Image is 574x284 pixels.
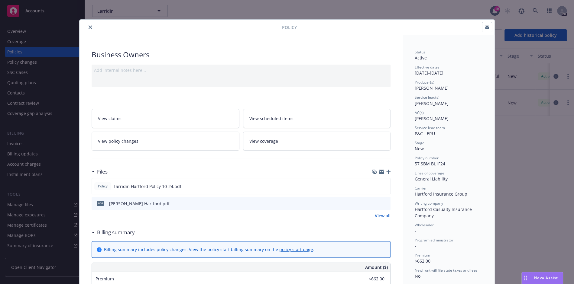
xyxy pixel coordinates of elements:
button: preview file [382,183,388,190]
span: - [415,228,416,234]
span: No [415,273,420,279]
span: Carrier [415,186,427,191]
span: Effective dates [415,65,439,70]
span: View claims [98,115,122,122]
input: 0.00 [349,274,388,283]
span: [PERSON_NAME] [415,101,449,106]
span: New [415,146,424,152]
a: View scheduled items [243,109,391,128]
span: Policy number [415,155,439,161]
span: Policy [282,24,297,30]
div: Billing summary includes policy changes. View the policy start billing summary on the . [104,246,314,253]
span: View scheduled items [249,115,293,122]
div: Files [92,168,108,176]
span: pdf [97,201,104,206]
span: $662.00 [415,258,430,264]
span: Status [415,49,425,55]
span: Wholesaler [415,222,434,228]
button: download file [373,183,378,190]
span: Hartford Casualty Insurance Company [415,206,473,219]
button: preview file [383,200,388,207]
span: Premium [96,276,114,282]
span: Nova Assist [534,275,558,280]
div: Billing summary [92,228,135,236]
button: Nova Assist [521,272,563,284]
h3: Billing summary [97,228,135,236]
span: Active [415,55,427,61]
a: View policy changes [92,132,239,151]
span: Writing company [415,201,443,206]
div: Business Owners [92,49,391,60]
span: AC(s) [415,110,424,115]
div: [DATE] - [DATE] [415,65,482,76]
button: download file [373,200,378,207]
a: View all [375,212,391,219]
span: [PERSON_NAME] [415,85,449,91]
span: 57 SBM BL1F24 [415,161,445,167]
span: Newfront will file state taxes and fees [415,268,478,273]
span: Policy [97,183,109,189]
span: [PERSON_NAME] [415,116,449,121]
div: [PERSON_NAME] Hartford.pdf [109,200,170,207]
div: Add internal notes here... [94,67,388,73]
span: Hartford Insurance Group [415,191,467,197]
span: Amount ($) [365,264,388,270]
span: Stage [415,140,424,145]
div: Drag to move [522,272,529,284]
span: View policy changes [98,138,138,144]
span: Lines of coverage [415,171,444,176]
h3: Files [97,168,108,176]
a: View claims [92,109,239,128]
span: Program administrator [415,238,453,243]
span: P&C - ERU [415,131,435,136]
span: View coverage [249,138,278,144]
button: close [87,24,94,31]
span: Premium [415,253,430,258]
span: Larridin Hartford Policy 10-24.pdf [114,183,181,190]
span: General Liability [415,176,448,182]
span: Producer(s) [415,80,434,85]
a: policy start page [279,247,313,252]
span: - [415,243,416,249]
a: View coverage [243,132,391,151]
span: Service lead team [415,125,445,130]
span: Service lead(s) [415,95,439,100]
